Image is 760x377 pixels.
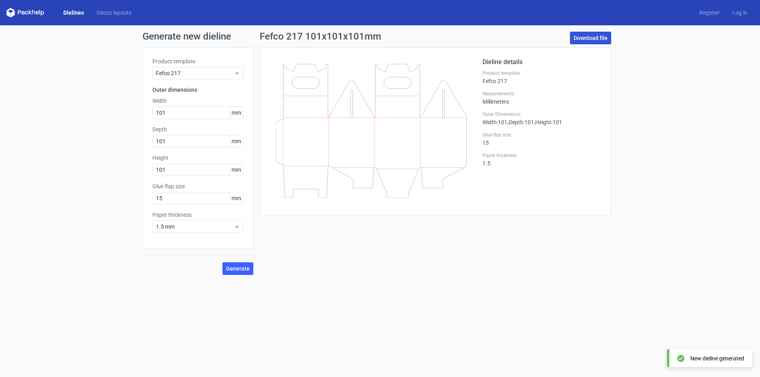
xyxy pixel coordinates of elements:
h1: Fefco 217 101x101x101mm [260,32,381,41]
label: Paper thickness [152,211,243,219]
h1: Generate new dieline [142,32,617,41]
div: 15 [483,132,601,146]
a: Download file [570,32,611,44]
a: Register [693,9,726,17]
label: Paper thickness [483,152,601,159]
h2: Dieline details [483,57,601,67]
label: Width [152,97,243,105]
div: 1.5 [483,152,601,167]
div: New dieline generated [690,354,744,362]
label: Product template [483,70,601,76]
span: , Depth : 101 [507,119,534,125]
a: Diecut layouts [90,9,138,17]
label: Depth [152,125,243,133]
span: mm [229,135,243,147]
a: Log in [726,9,754,17]
label: Height [152,154,243,162]
span: mm [229,164,243,176]
span: mm [229,192,243,204]
label: Outer Dimensions [483,111,601,117]
span: Generate [226,266,250,271]
label: Glue flap size [152,182,243,190]
div: Fefco 217 [483,70,601,84]
a: Dielines [57,9,90,17]
span: , Height : 101 [534,119,562,125]
span: Width : 101 [483,119,507,125]
span: Fefco 217 [156,69,234,77]
label: Product template [152,57,243,65]
label: Glue flap size [483,132,601,138]
span: 1.5 mm [156,223,234,231]
div: Millimeters [483,91,601,105]
button: Generate [222,262,253,275]
h3: Outer dimensions [152,86,243,94]
label: Measurements [483,91,601,97]
span: mm [229,107,243,119]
